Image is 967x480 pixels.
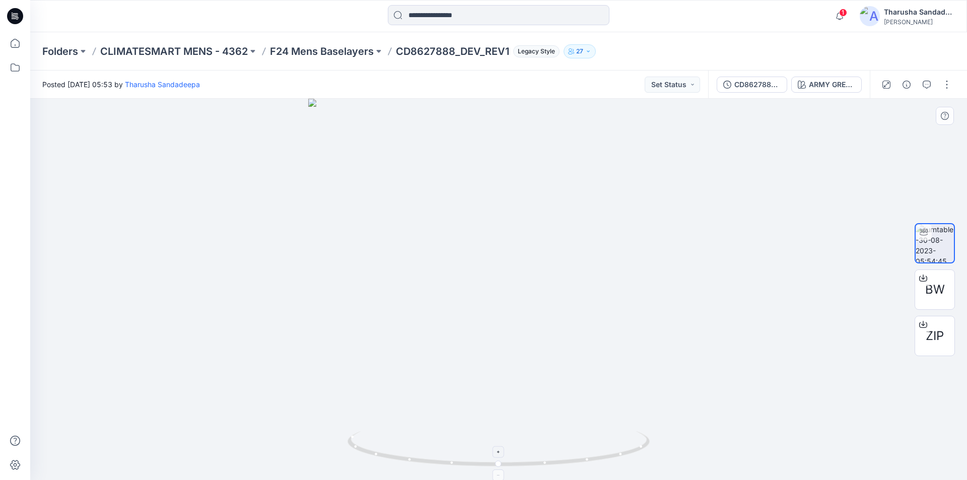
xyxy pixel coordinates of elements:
button: Details [899,77,915,93]
div: Tharusha Sandadeepa [884,6,954,18]
img: turntable-30-08-2023-05:54:45 [916,224,954,262]
div: ARMY GREEN 3 1 3 [809,79,855,90]
img: avatar [860,6,880,26]
button: 27 [564,44,596,58]
div: [PERSON_NAME] [884,18,954,26]
p: 27 [576,46,583,57]
span: BW [925,281,945,299]
div: CD8627888_DEV_REV1 [734,79,781,90]
a: Tharusha Sandadeepa [125,80,200,89]
button: CD8627888_DEV_REV1 [717,77,787,93]
a: F24 Mens Baselayers [270,44,374,58]
a: CLIMATESMART MENS - 4362 [100,44,248,58]
span: ZIP [926,327,944,345]
a: Folders [42,44,78,58]
span: Posted [DATE] 05:53 by [42,79,200,90]
p: CD8627888_DEV_REV1 [396,44,509,58]
button: ARMY GREEN 3 1 3 [791,77,862,93]
span: Legacy Style [513,45,560,57]
button: Legacy Style [509,44,560,58]
span: 1 [839,9,847,17]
